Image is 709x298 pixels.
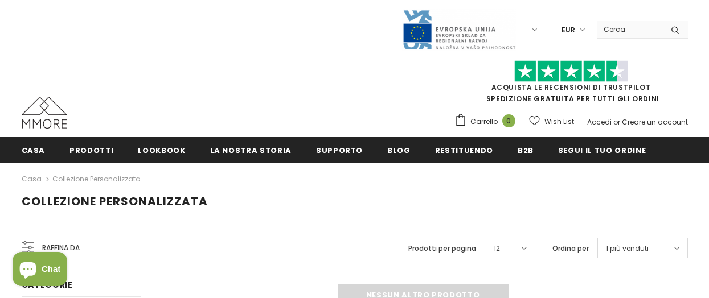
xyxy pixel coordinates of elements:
span: SPEDIZIONE GRATUITA PER TUTTI GLI ORDINI [454,65,688,104]
a: Accedi [587,117,612,127]
span: Lookbook [138,145,185,156]
span: 0 [502,114,515,127]
a: Casa [22,137,46,163]
a: Collezione personalizzata [52,174,141,184]
a: Casa [22,172,42,186]
span: Blog [387,145,411,156]
span: Wish List [544,116,574,127]
span: Prodotti [69,145,113,156]
a: Restituendo [435,137,493,163]
img: Javni Razpis [402,9,516,51]
span: 12 [494,243,500,254]
a: Segui il tuo ordine [558,137,646,163]
span: Segui il tuo ordine [558,145,646,156]
a: Blog [387,137,411,163]
a: supporto [316,137,363,163]
span: Carrello [470,116,498,127]
span: B2B [518,145,534,156]
label: Ordina per [552,243,589,254]
a: Lookbook [138,137,185,163]
a: Creare un account [622,117,688,127]
span: EUR [562,24,575,36]
a: La nostra storia [210,137,292,163]
a: Prodotti [69,137,113,163]
img: Casi MMORE [22,97,67,129]
span: Raffina da [42,242,80,254]
input: Search Site [597,21,662,38]
span: La nostra storia [210,145,292,156]
a: Wish List [529,111,574,131]
inbox-online-store-chat: Shopify online store chat [9,252,71,289]
label: Prodotti per pagina [408,243,476,254]
a: B2B [518,137,534,163]
span: Casa [22,145,46,156]
a: Acquista le recensioni di TrustPilot [491,82,651,92]
img: Fidati di Pilot Stars [514,60,628,82]
span: Restituendo [435,145,493,156]
span: Collezione personalizzata [22,193,208,209]
span: or [613,117,620,127]
a: Carrello 0 [454,113,521,130]
span: I più venduti [606,243,649,254]
a: Javni Razpis [402,24,516,34]
span: supporto [316,145,363,156]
